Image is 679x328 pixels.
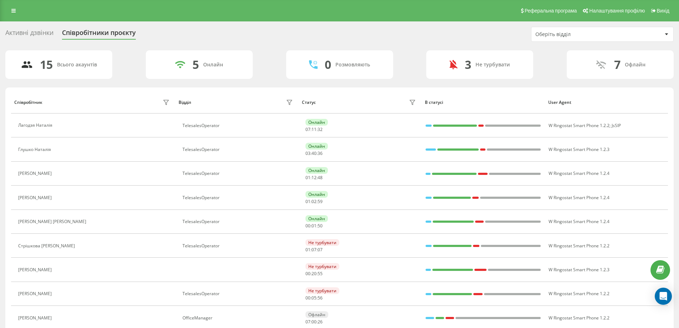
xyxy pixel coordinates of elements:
[318,126,323,132] span: 32
[14,100,42,105] div: Співробітник
[325,58,331,71] div: 0
[425,100,541,105] div: В статусі
[305,215,328,222] div: Онлайн
[318,223,323,229] span: 50
[312,175,317,181] span: 12
[18,147,53,152] div: Глушко Наталія
[182,316,295,321] div: OfficeManager
[312,295,317,301] span: 05
[182,195,295,200] div: TelesalesOperator
[305,287,339,294] div: Не турбувати
[18,123,54,128] div: Лагодзя Наталія
[182,243,295,248] div: TelesalesOperator
[182,291,295,296] div: TelesalesOperator
[305,126,310,132] span: 07
[305,167,328,174] div: Онлайн
[305,311,328,318] div: Офлайн
[305,175,310,181] span: 01
[182,147,295,152] div: TelesalesOperator
[549,243,609,249] span: W Ringostat Smart Phone 1.2.2
[182,219,295,224] div: TelesalesOperator
[305,263,339,270] div: Не турбувати
[525,8,577,14] span: Реферальна програма
[318,198,323,205] span: 59
[318,319,323,325] span: 26
[18,291,53,296] div: [PERSON_NAME]
[305,151,323,156] div: : :
[589,8,645,14] span: Налаштування профілю
[535,31,621,37] div: Оберіть відділ
[305,143,328,150] div: Онлайн
[305,319,310,325] span: 07
[192,58,199,71] div: 5
[305,199,323,204] div: : :
[312,319,317,325] span: 00
[548,100,665,105] div: User Agent
[305,295,310,301] span: 00
[318,175,323,181] span: 48
[549,267,609,273] span: W Ringostat Smart Phone 1.2.3
[182,123,295,128] div: TelesalesOperator
[18,195,53,200] div: [PERSON_NAME]
[549,315,609,321] span: W Ringostat Smart Phone 1.2.2
[18,219,88,224] div: [PERSON_NAME] [PERSON_NAME]
[312,150,317,156] span: 40
[549,291,609,297] span: W Ringostat Smart Phone 1.2.2
[305,150,310,156] span: 03
[305,191,328,198] div: Онлайн
[312,247,317,253] span: 07
[305,271,323,276] div: : :
[182,171,295,176] div: TelesalesOperator
[305,319,323,324] div: : :
[18,316,53,321] div: [PERSON_NAME]
[312,271,317,277] span: 20
[305,247,310,253] span: 01
[549,195,609,201] span: W Ringostat Smart Phone 1.2.4
[655,288,672,305] div: Open Intercom Messenger
[305,239,339,246] div: Не турбувати
[318,271,323,277] span: 55
[312,126,317,132] span: 11
[305,247,323,252] div: : :
[312,198,317,205] span: 02
[335,62,370,68] div: Розмовляють
[549,170,609,176] span: W Ringostat Smart Phone 1.2.4
[549,218,609,224] span: W Ringostat Smart Phone 1.2.4
[318,150,323,156] span: 36
[5,29,53,40] div: Активні дзвінки
[549,122,609,128] span: W Ringostat Smart Phone 1.2.2
[305,296,323,301] div: : :
[305,119,328,126] div: Онлайн
[203,62,223,68] div: Онлайн
[465,58,471,71] div: 3
[318,247,323,253] span: 07
[305,271,310,277] span: 00
[305,198,310,205] span: 01
[62,29,136,40] div: Співробітники проєкту
[18,267,53,272] div: [PERSON_NAME]
[179,100,191,105] div: Відділ
[18,243,77,248] div: Стрішкова [PERSON_NAME]
[305,223,310,229] span: 00
[18,171,53,176] div: [PERSON_NAME]
[625,62,645,68] div: Офлайн
[302,100,316,105] div: Статус
[549,146,609,152] span: W Ringostat Smart Phone 1.2.3
[40,58,53,71] div: 15
[57,62,97,68] div: Всього акаунтів
[318,295,323,301] span: 56
[612,122,621,128] span: JsSIP
[614,58,621,71] div: 7
[305,175,323,180] div: : :
[305,223,323,228] div: : :
[657,8,669,14] span: Вихід
[475,62,510,68] div: Не турбувати
[312,223,317,229] span: 01
[305,127,323,132] div: : :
